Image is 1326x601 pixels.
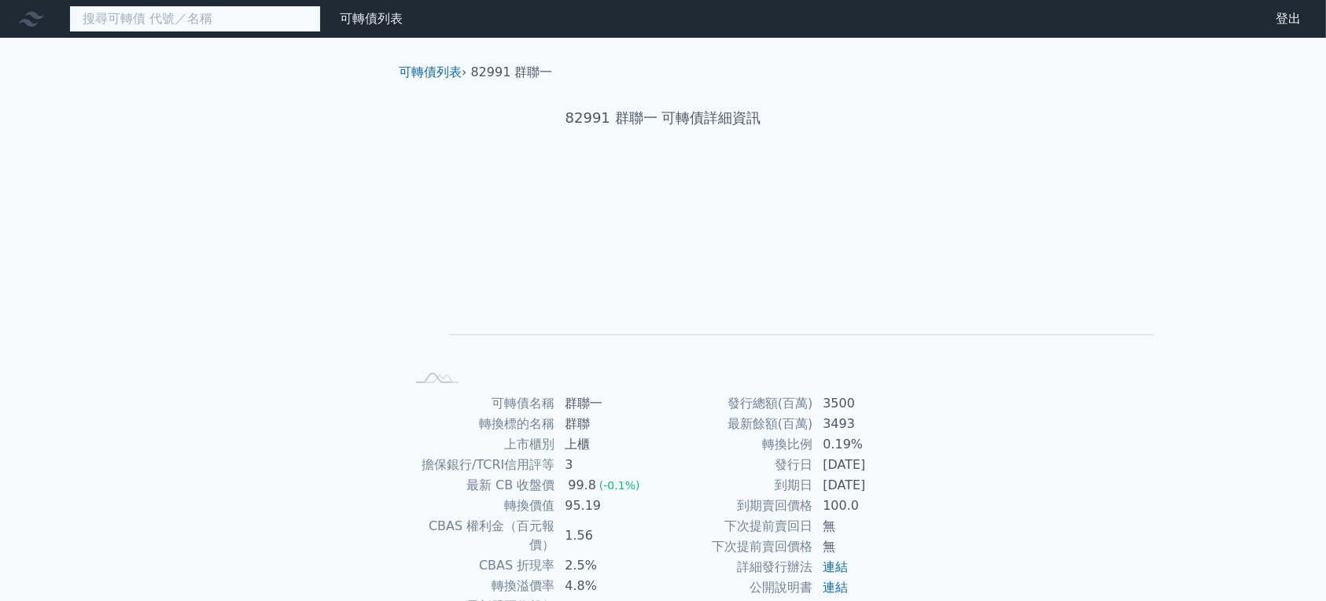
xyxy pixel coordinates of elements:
[663,393,813,414] td: 發行總額(百萬)
[555,576,663,596] td: 4.8%
[399,63,466,82] li: ›
[386,107,940,129] h1: 82991 群聯一 可轉債詳細資訊
[405,475,555,496] td: 最新 CB 收盤價
[555,414,663,434] td: 群聯
[813,455,921,475] td: [DATE]
[813,393,921,414] td: 3500
[813,536,921,557] td: 無
[813,516,921,536] td: 無
[555,455,663,475] td: 3
[405,555,555,576] td: CBAS 折現率
[405,393,555,414] td: 可轉債名稱
[663,577,813,598] td: 公開說明書
[1263,6,1313,31] a: 登出
[555,393,663,414] td: 群聯一
[813,496,921,516] td: 100.0
[405,576,555,596] td: 轉換溢價率
[823,559,848,574] a: 連結
[405,455,555,475] td: 擔保銀行/TCRI信用評等
[405,496,555,516] td: 轉換價值
[663,516,813,536] td: 下次提前賣回日
[663,496,813,516] td: 到期賣回價格
[565,476,599,495] div: 99.8
[340,11,403,26] a: 可轉債列表
[663,414,813,434] td: 最新餘額(百萬)
[555,434,663,455] td: 上櫃
[555,496,663,516] td: 95.19
[405,516,555,555] td: CBAS 權利金（百元報價）
[599,479,640,492] span: (-0.1%)
[555,516,663,555] td: 1.56
[431,179,1155,364] g: Chart
[813,434,921,455] td: 0.19%
[663,455,813,475] td: 發行日
[471,63,553,82] li: 82991 群聯一
[663,475,813,496] td: 到期日
[69,6,321,32] input: 搜尋可轉債 代號／名稱
[405,434,555,455] td: 上市櫃別
[405,414,555,434] td: 轉換標的名稱
[823,580,848,595] a: 連結
[663,557,813,577] td: 詳細發行辦法
[663,536,813,557] td: 下次提前賣回價格
[813,475,921,496] td: [DATE]
[813,414,921,434] td: 3493
[555,555,663,576] td: 2.5%
[399,65,462,79] a: 可轉債列表
[663,434,813,455] td: 轉換比例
